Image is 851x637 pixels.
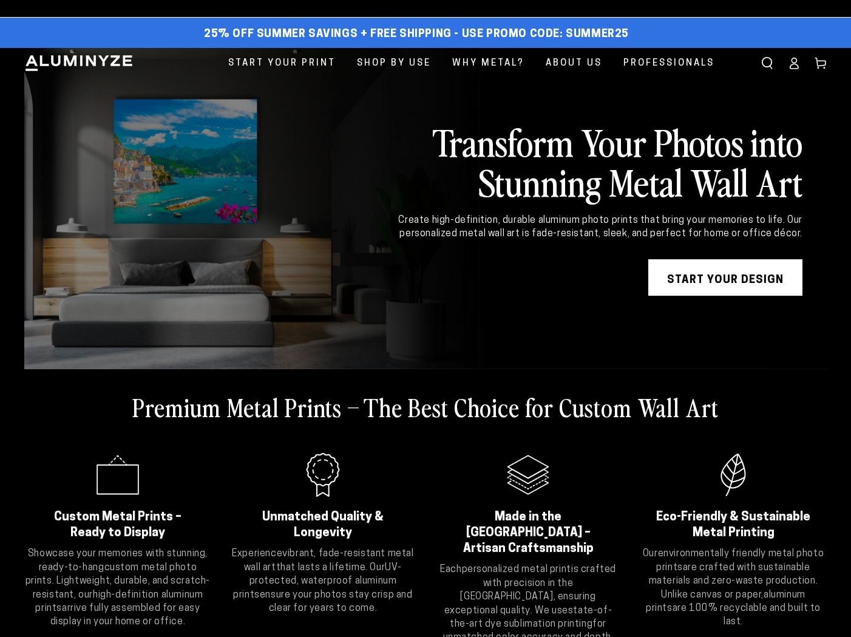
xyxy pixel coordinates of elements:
span: Start Your Print [228,55,336,72]
h2: Premium Metal Prints – The Best Choice for Custom Wall Art [132,391,719,423]
p: Showcase your memories with stunning, ready-to-hang . Lightweight, durable, and scratch-resistant... [24,547,211,628]
h2: Custom Metal Prints – Ready to Display [39,509,196,541]
span: Professionals [623,55,714,72]
h2: Eco-Friendly & Sustainable Metal Printing [655,509,812,541]
strong: aluminum prints [646,590,805,613]
h2: Transform Your Photos into Stunning Metal Wall Art [362,121,802,202]
strong: custom metal photo prints [25,563,197,586]
a: START YOUR DESIGN [648,259,802,296]
a: Start Your Print [219,48,345,79]
p: Experience that lasts a lifetime. Our ensure your photos stay crisp and clear for years to come. [229,547,416,615]
a: Professionals [614,48,724,79]
img: Aluminyze [24,54,134,72]
a: About Us [537,48,611,79]
span: 25% off Summer Savings + Free Shipping - Use Promo Code: SUMMER25 [204,28,629,41]
strong: personalized metal print [462,565,571,574]
span: Why Metal? [452,55,524,72]
div: Create high-definition, durable aluminum photo prints that bring your memories to life. Our perso... [362,214,802,241]
a: Why Metal? [443,48,534,79]
p: Our are crafted with sustainable materials and zero-waste production. Unlike canvas or paper, are... [640,547,827,628]
strong: UV-protected, waterproof aluminum prints [233,563,402,600]
strong: vibrant, fade-resistant metal wall art [244,549,414,572]
strong: high-definition aluminum prints [35,590,203,613]
h2: Made in the [GEOGRAPHIC_DATA] – Artisan Craftsmanship [450,509,606,557]
summary: Search our site [754,50,781,77]
h2: Unmatched Quality & Longevity [245,509,401,541]
a: Shop By Use [348,48,440,79]
span: Shop By Use [357,55,431,72]
span: About Us [546,55,602,72]
strong: environmentally friendly metal photo prints [656,549,824,572]
strong: state-of-the-art dye sublimation printing [450,606,612,629]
